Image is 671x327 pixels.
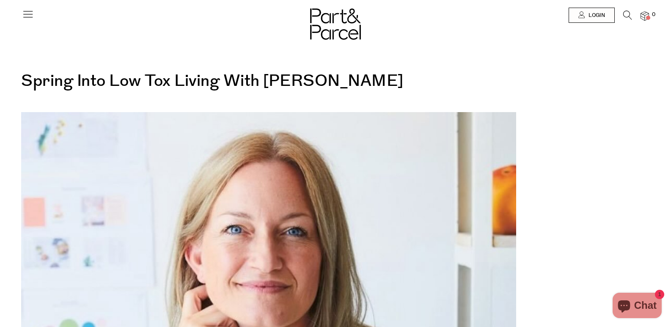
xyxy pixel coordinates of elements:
[641,11,649,20] a: 0
[650,11,657,19] span: 0
[586,12,605,19] span: Login
[21,44,516,99] h1: Spring Into Low Tox Living With [PERSON_NAME]
[610,293,664,320] inbox-online-store-chat: Shopify online store chat
[569,8,615,23] a: Login
[310,8,361,40] img: Part&Parcel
